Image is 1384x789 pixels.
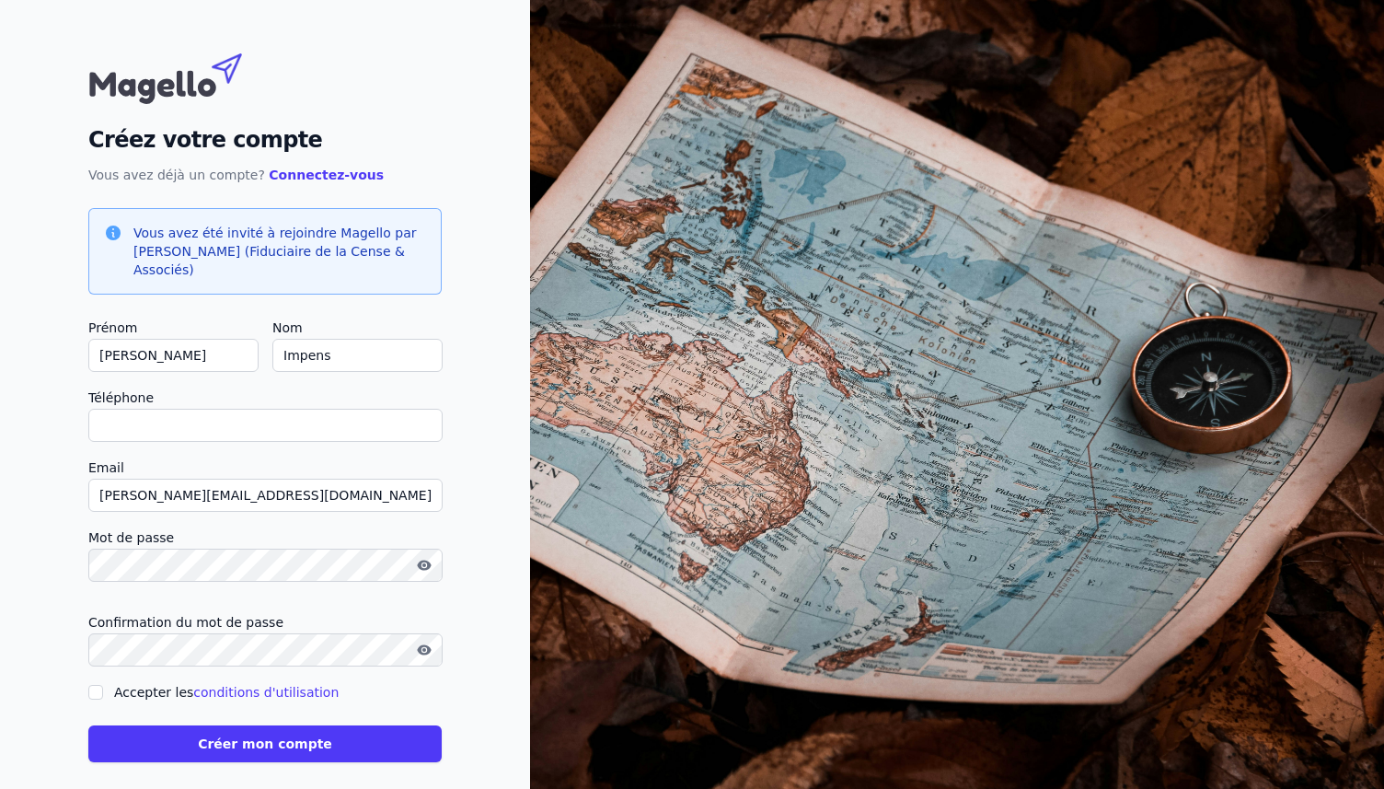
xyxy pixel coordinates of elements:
label: Confirmation du mot de passe [88,611,442,633]
label: Mot de passe [88,527,442,549]
label: Email [88,457,442,479]
h3: Vous avez été invité à rejoindre Magello par [PERSON_NAME] (Fiduciaire de la Cense & Associés) [133,224,426,279]
a: conditions d'utilisation [193,685,339,700]
label: Nom [272,317,442,339]
label: Prénom [88,317,258,339]
button: Créer mon compte [88,725,442,762]
label: Téléphone [88,387,442,409]
h2: Créez votre compte [88,123,442,157]
img: Magello [88,44,282,109]
p: Vous avez déjà un compte? [88,164,442,186]
label: Accepter les [114,685,339,700]
a: Connectez-vous [269,168,384,182]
